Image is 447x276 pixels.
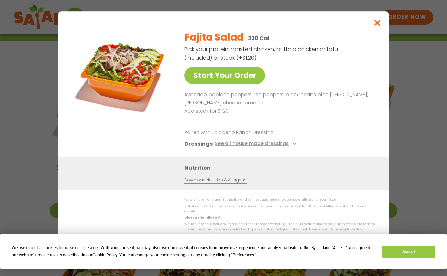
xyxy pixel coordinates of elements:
strong: Gluten Friendly (GF) [184,216,220,220]
p: We are not an allergen free facility and cannot guarantee the absence of allergens in our foods. [184,197,375,202]
img: Featured product photo for Fajita Salad [74,25,170,121]
span: Cookie Policy [92,253,117,257]
p: Nutrition information is based on our standard recipes and portion sizes. Click Nutrition & Aller... [184,204,375,214]
p: Pick your protein: roasted chicken, buffalo chicken or tofu (included) or steak (+$1.20) [184,45,339,62]
button: Close modal [366,11,389,34]
p: 330 Cal [248,34,270,43]
div: We use essential cookies to make our site work. With your consent, we may also use non-essential ... [12,244,374,259]
a: Download Nutrition & Allergens [184,177,246,184]
p: Avocado, poblano peppers, red peppers, black beans, pico [PERSON_NAME], [PERSON_NAME] cheese, rom... [184,91,372,107]
p: Add steak for $1.20 [184,107,372,115]
a: Start Your Order [184,67,265,84]
button: Accept [382,246,435,258]
button: See all house made dressings [215,140,298,148]
h2: Fajita Salad [184,30,244,45]
strong: Dairy Friendly (DF) [184,233,217,238]
span: Preferences [232,253,254,257]
h3: Dressings [184,140,213,148]
p: Paired with Jalapeno Ranch Dressing [184,129,312,136]
h3: Nutrition [184,164,378,172]
p: While our menu includes ingredients that are made without gluten, our restaurants are not gluten ... [184,222,375,232]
